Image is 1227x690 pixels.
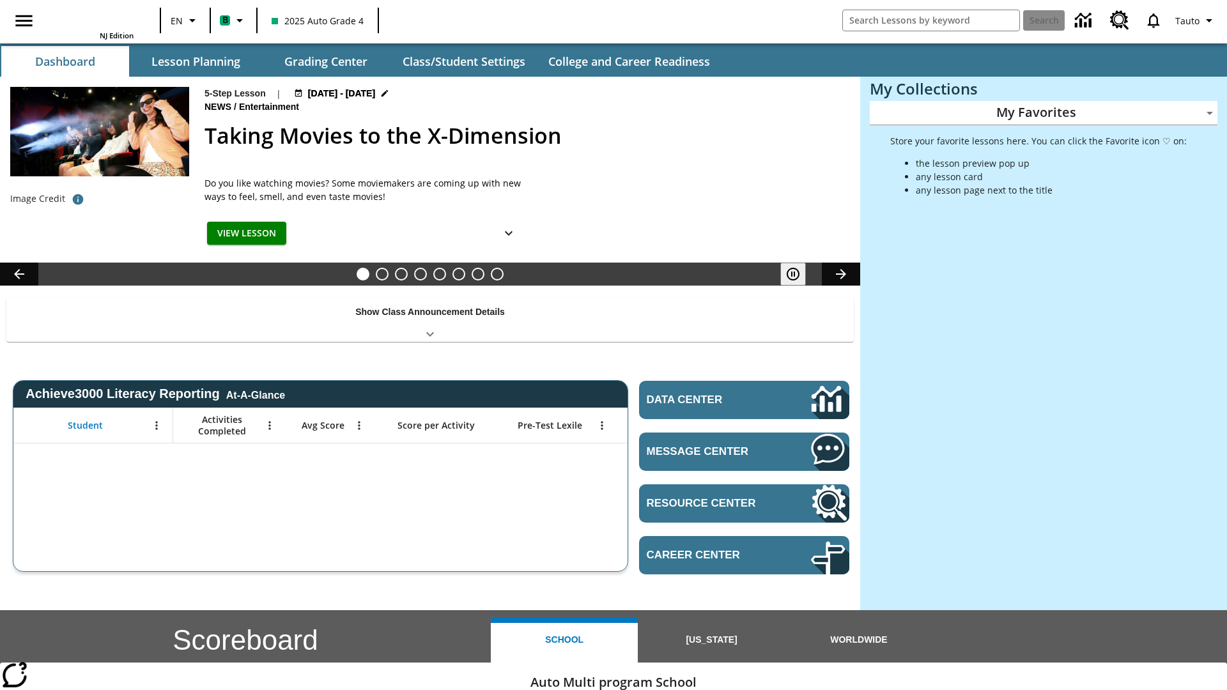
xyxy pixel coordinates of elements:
[414,268,427,280] button: Slide 4 What's the Big Idea?
[239,100,302,114] span: Entertainment
[26,387,285,401] span: Achieve3000 Literacy Reporting
[1067,3,1102,38] a: Data Center
[100,31,134,40] span: NJ Edition
[518,420,582,431] span: Pre-Test Lexile
[538,46,720,77] button: College and Career Readiness
[357,268,369,280] button: Slide 1 Taking Movies to the X-Dimension
[350,416,369,435] button: Open Menu
[785,618,932,663] button: Worldwide
[65,188,91,211] button: Photo credit: Photo by The Asahi Shimbun via Getty Images
[180,414,264,437] span: Activities Completed
[491,268,504,280] button: Slide 8 Sleepless in the Animal Kingdom
[171,14,183,27] span: EN
[276,87,281,100] span: |
[204,119,845,152] h2: Taking Movies to the X-Dimension
[780,263,806,286] button: Pause
[291,87,392,100] button: Aug 18 - Aug 24 Choose Dates
[204,87,266,100] p: 5-Step Lesson
[1170,9,1222,32] button: Profile/Settings
[5,2,43,40] button: Open side menu
[592,416,612,435] button: Open Menu
[822,263,860,286] button: Lesson carousel, Next
[50,4,134,40] div: Home
[916,183,1187,197] li: any lesson page next to the title
[392,46,536,77] button: Class/Student Settings
[1,46,129,77] button: Dashboard
[647,445,773,458] span: Message Center
[10,192,65,205] p: Image Credit
[226,387,285,401] div: At-A-Glance
[302,420,344,431] span: Avg Score
[207,222,286,245] button: View Lesson
[639,484,849,523] a: Resource Center, Will open in new tab
[262,46,390,77] button: Grading Center
[10,87,189,176] img: Panel in front of the seats sprays water mist to the happy audience at a 4DX-equipped theater.
[50,5,134,31] a: Home
[222,12,228,28] span: B
[395,268,408,280] button: Slide 3 Do You Want Fries With That?
[234,102,236,112] span: /
[68,420,103,431] span: Student
[1137,4,1170,37] a: Notifications
[638,618,785,663] button: [US_STATE]
[647,497,773,510] span: Resource Center
[1175,14,1200,27] span: Tauto
[376,268,389,280] button: Slide 2 Cars of the Future?
[491,618,638,663] button: School
[433,268,446,280] button: Slide 5 One Idea, Lots of Hard Work
[260,416,279,435] button: Open Menu
[639,536,849,574] a: Career Center
[132,46,259,77] button: Lesson Planning
[780,263,819,286] div: Pause
[639,381,849,419] a: Data Center
[452,268,465,280] button: Slide 6 Pre-release lesson
[916,170,1187,183] li: any lesson card
[647,549,773,562] span: Career Center
[6,298,854,342] div: Show Class Announcement Details
[916,157,1187,170] li: the lesson preview pop up
[397,420,475,431] span: Score per Activity
[472,268,484,280] button: Slide 7 Career Lesson
[496,222,521,245] button: Show Details
[204,176,524,203] p: Do you like watching movies? Some moviemakers are coming up with new ways to feel, smell, and eve...
[1102,3,1137,38] a: Resource Center, Will open in new tab
[165,9,206,32] button: Language: EN, Select a language
[147,416,166,435] button: Open Menu
[870,101,1217,125] div: My Favorites
[639,433,849,471] a: Message Center
[890,134,1187,148] p: Store your favorite lessons here. You can click the Favorite icon ♡ on:
[843,10,1019,31] input: search field
[870,80,1217,98] h3: My Collections
[272,14,364,27] span: 2025 Auto Grade 4
[204,100,234,114] span: News
[355,305,505,319] p: Show Class Announcement Details
[215,9,252,32] button: Boost Class color is mint green. Change class color
[308,87,375,100] span: [DATE] - [DATE]
[647,394,768,406] span: Data Center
